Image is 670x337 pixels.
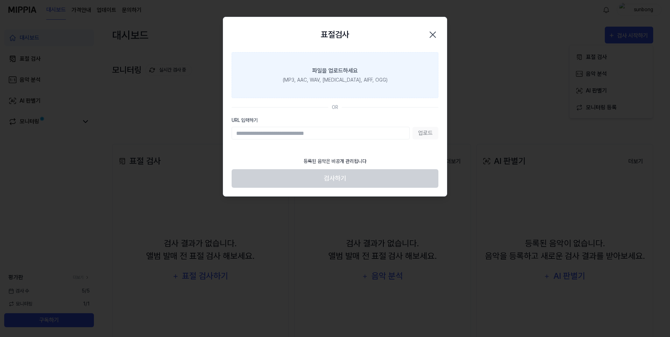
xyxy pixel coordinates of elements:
[321,28,349,41] h2: 표절검사
[299,153,371,169] div: 등록된 음악은 비공개 관리됩니다
[332,104,338,111] div: OR
[232,117,438,124] label: URL 입력하기
[312,67,358,75] div: 파일을 업로드하세요
[283,76,388,84] div: (MP3, AAC, WAV, [MEDICAL_DATA], AIFF, OGG)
